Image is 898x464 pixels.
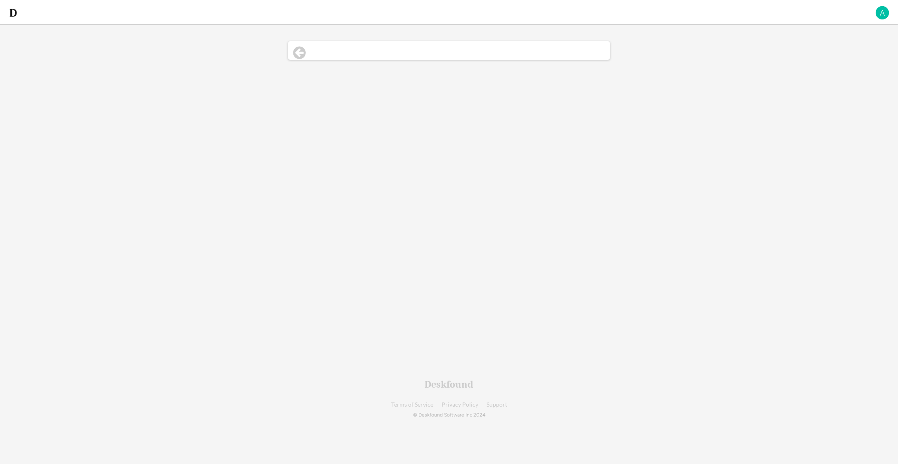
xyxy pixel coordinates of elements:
[391,402,433,408] a: Terms of Service
[875,5,890,20] img: A.png
[442,402,478,408] a: Privacy Policy
[487,402,507,408] a: Support
[425,379,473,389] div: Deskfound
[8,8,18,18] img: d-whitebg.png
